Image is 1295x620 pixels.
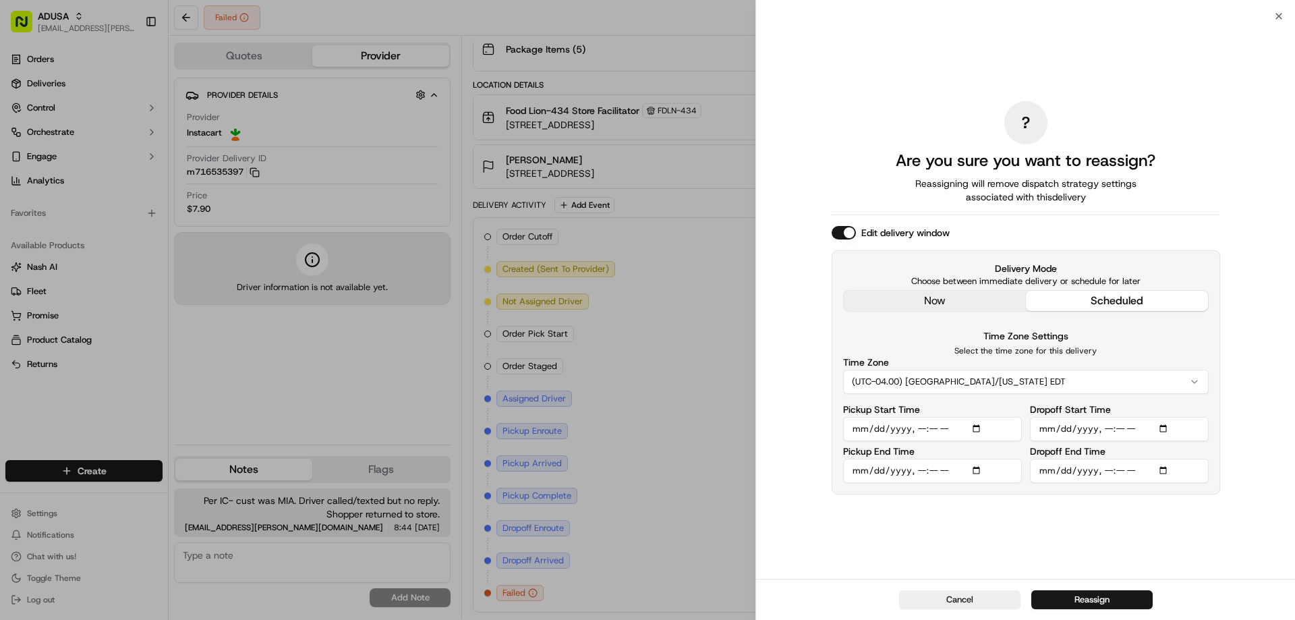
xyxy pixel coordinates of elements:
[983,330,1068,342] label: Time Zone Settings
[1031,590,1153,609] button: Reassign
[109,190,222,215] a: 💻API Documentation
[843,262,1209,275] label: Delivery Mode
[899,590,1020,609] button: Cancel
[13,13,40,40] img: Nash
[843,405,920,414] label: Pickup Start Time
[1030,405,1111,414] label: Dropoff Start Time
[1004,101,1047,144] div: ?
[27,196,103,209] span: Knowledge Base
[843,358,889,367] label: Time Zone
[861,226,950,239] label: Edit delivery window
[46,129,221,142] div: Start new chat
[114,197,125,208] div: 💻
[896,177,1155,204] span: Reassigning will remove dispatch strategy settings associated with this delivery
[13,54,246,76] p: Welcome 👋
[843,345,1209,356] p: Select the time zone for this delivery
[229,133,246,149] button: Start new chat
[1026,291,1208,311] button: scheduled
[13,197,24,208] div: 📗
[134,229,163,239] span: Pylon
[35,87,243,101] input: Got a question? Start typing here...
[896,150,1155,171] h2: Are you sure you want to reassign?
[1030,447,1105,456] label: Dropoff End Time
[127,196,217,209] span: API Documentation
[13,129,38,153] img: 1736555255976-a54dd68f-1ca7-489b-9aae-adbdc363a1c4
[46,142,171,153] div: We're available if you need us!
[843,275,1209,287] p: Choose between immediate delivery or schedule for later
[8,190,109,215] a: 📗Knowledge Base
[843,447,915,456] label: Pickup End Time
[844,291,1026,311] button: now
[95,228,163,239] a: Powered byPylon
